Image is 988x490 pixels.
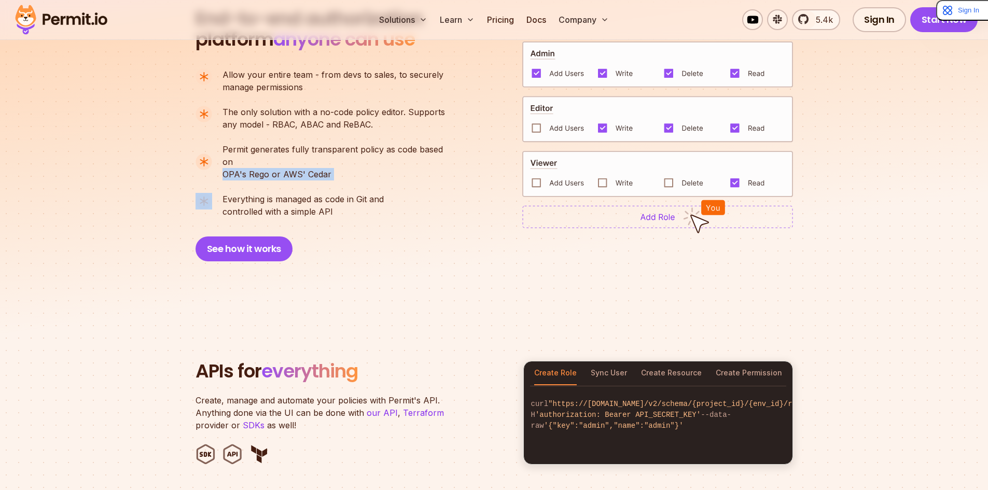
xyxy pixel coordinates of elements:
span: 'authorization: Bearer API_SECRET_KEY' [535,411,701,419]
span: "https://[DOMAIN_NAME]/v2/schema/{project_id}/{env_id}/roles" [548,400,814,408]
button: See how it works [196,236,293,261]
code: curl -H --data-raw [524,390,792,440]
a: 5.4k [792,9,840,30]
p: controlled with a simple API [222,193,384,218]
span: '{"key":"admin","name":"admin"}' [544,422,684,430]
button: Create Permission [716,361,782,385]
p: Create, manage and automate your policies with Permit's API. Anything done via the UI can be done... [196,394,455,431]
button: Solutions [375,9,432,30]
span: 5.4k [810,13,833,26]
button: Sync User [591,361,627,385]
button: Create Resource [641,361,702,385]
span: Allow your entire team - from devs to sales, to securely [222,68,443,81]
p: OPA's Rego or AWS' Cedar [222,143,454,180]
a: Sign In [853,7,906,32]
span: Permit generates fully transparent policy as code based on [222,143,454,168]
h2: platform [196,8,423,50]
p: manage permissions [222,68,443,93]
a: our API [367,408,398,418]
span: The only solution with a no-code policy editor. Supports [222,106,445,118]
button: Create Role [534,361,577,385]
a: Docs [522,9,550,30]
button: Company [554,9,613,30]
button: Learn [436,9,479,30]
a: Pricing [483,9,518,30]
span: everything [261,358,358,384]
a: SDKs [243,420,265,430]
span: Everything is managed as code in Git and [222,193,384,205]
a: Start Now [910,7,978,32]
a: Terraform [403,408,444,418]
p: any model - RBAC, ABAC and ReBAC. [222,106,445,131]
h2: APIs for [196,361,511,382]
img: Permit logo [10,2,112,37]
